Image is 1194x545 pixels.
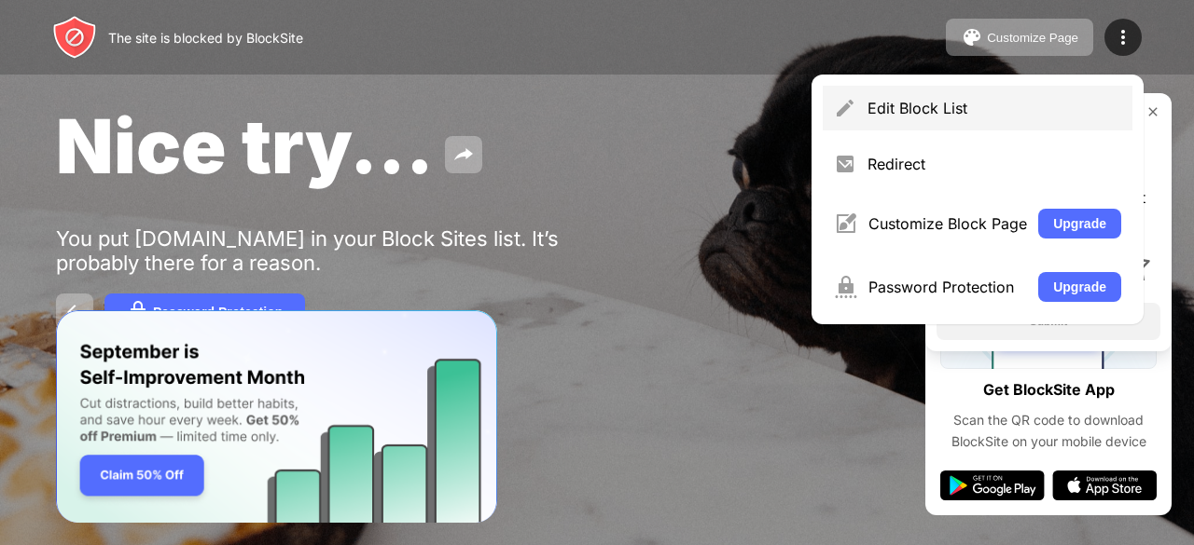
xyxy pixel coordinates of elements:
img: pallet.svg [961,26,983,48]
img: menu-customize.svg [834,212,857,235]
img: menu-redirect.svg [834,153,856,175]
iframe: Banner [56,310,497,524]
div: Password Protection [868,278,1027,296]
img: rate-us-close.svg [1145,104,1160,119]
div: Edit Block List [868,99,1121,117]
img: menu-icon.svg [1112,26,1134,48]
button: Upgrade [1038,209,1121,238]
span: Nice try... [56,101,434,191]
img: header-logo.svg [52,15,97,60]
img: app-store.svg [1052,470,1157,500]
button: Password Protection [104,293,305,331]
img: password.svg [127,301,149,323]
img: menu-password.svg [834,276,857,298]
button: Upgrade [1038,272,1121,302]
div: Customize Block Page [868,214,1027,233]
img: back.svg [63,301,86,323]
div: Redirect [868,155,1121,173]
img: share.svg [452,143,475,166]
button: Customize Page [946,19,1093,56]
div: Customize Page [987,31,1078,45]
img: menu-pencil.svg [834,97,856,119]
div: Password Protection [153,305,283,320]
img: google-play.svg [940,470,1045,500]
div: The site is blocked by BlockSite [108,30,303,46]
div: You put [DOMAIN_NAME] in your Block Sites list. It’s probably there for a reason. [56,226,632,275]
